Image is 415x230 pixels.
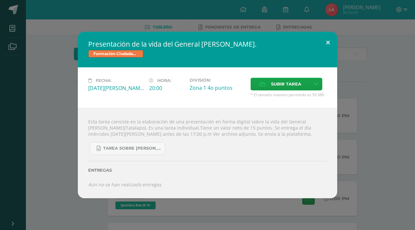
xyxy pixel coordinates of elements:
[251,92,327,98] span: * El tamaño máximo permitido es 50 MB
[88,85,144,92] div: [DATE][PERSON_NAME]
[88,50,143,58] span: Formación Ciudadana Bas III
[157,78,171,83] span: Hora:
[149,85,184,92] div: 20:00
[90,142,165,155] a: Tarea sobre [PERSON_NAME], Tala lapo 3 básico Formación..docx
[319,32,337,54] button: Close (Esc)
[88,168,327,173] label: Entregas
[190,78,245,83] label: División:
[88,181,161,188] i: Aún no se han realizado entregas
[96,78,112,83] span: Fecha:
[88,40,327,49] h2: Presentación de la vida del General [PERSON_NAME].
[103,146,161,151] span: Tarea sobre [PERSON_NAME], Tala lapo 3 básico Formación..docx
[271,78,301,90] span: Subir tarea
[190,84,245,91] div: Zona 1 4o puntos
[78,108,337,198] div: Esta tarea consiste en la elaboración de una presentación en forma digital sobre la vida del Gene...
